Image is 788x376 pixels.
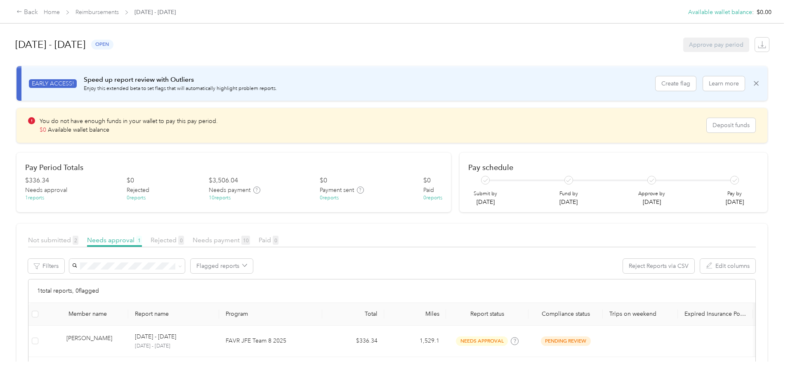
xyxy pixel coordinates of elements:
[40,117,218,125] p: You do not have enough funds in your wallet to pay this pay period.
[320,176,327,186] div: $ 0
[391,310,439,317] div: Miles
[28,279,755,303] div: 1 total reports, 0 flagged
[273,236,278,245] span: 0
[25,176,49,186] div: $ 336.34
[135,343,212,350] p: [DATE] - [DATE]
[456,336,508,346] span: needs approval
[688,8,752,17] button: Available wallet balance
[25,186,67,194] span: Needs approval
[559,198,578,206] p: [DATE]
[468,163,759,172] h2: Pay schedule
[707,118,755,132] button: Deposit funds
[42,303,128,326] th: Member name
[609,310,671,317] p: Trips on weekend
[320,186,354,194] span: Payment sent
[73,236,78,245] span: 2
[209,194,231,202] div: 10 reports
[48,126,109,133] span: Available wallet balance
[226,336,316,345] p: FAVR JFE Team 8 2025
[684,310,746,317] p: Expired Insurance Policy
[535,310,596,317] span: Compliance status
[193,236,250,244] span: Needs payment
[91,40,113,49] span: open
[128,303,219,326] th: Report name
[75,9,119,16] a: Reimbursements
[423,176,431,186] div: $ 0
[423,186,434,194] span: Paid
[28,259,64,273] button: Filters
[66,334,122,348] div: [PERSON_NAME]
[726,198,744,206] p: [DATE]
[703,76,745,91] button: Learn more
[29,79,77,88] span: EARLY ACCESS!
[28,236,78,244] span: Not submitted
[474,198,497,206] p: [DATE]
[25,163,442,172] h2: Pay Period Totals
[40,126,46,133] span: $ 0
[700,259,755,273] button: Edit columns
[127,194,146,202] div: 0 reports
[219,303,322,326] th: Program
[25,194,44,202] div: 1 reports
[329,310,377,317] div: Total
[209,186,250,194] span: Needs payment
[384,326,446,357] td: 1,529.1
[559,190,578,198] p: Fund by
[726,190,744,198] p: Pay by
[84,85,277,92] p: Enjoy this extended beta to set flags that will automatically highlight problem reports.
[136,236,142,245] span: 1
[191,259,253,273] button: Flagged reports
[84,75,277,85] p: Speed up report review with Outliers
[219,326,322,357] td: FAVR JFE Team 8 2025
[474,190,497,198] p: Submit by
[541,336,591,346] span: pending review
[87,236,142,244] span: Needs approval
[322,326,384,357] td: $336.34
[752,8,754,17] span: :
[151,236,184,244] span: Rejected
[134,8,176,17] span: [DATE] - [DATE]
[135,332,176,341] p: [DATE] - [DATE]
[638,190,665,198] p: Approve by
[656,76,696,91] button: Create flag
[209,176,238,186] div: $ 3,506.04
[742,330,788,376] iframe: Everlance-gr Chat Button Frame
[320,194,339,202] div: 0 reports
[259,236,278,244] span: Paid
[127,186,149,194] span: Rejected
[68,310,122,317] div: Member name
[423,194,442,202] div: 0 reports
[453,310,522,317] span: Report status
[241,236,250,245] span: 10
[178,236,184,245] span: 0
[15,35,85,54] h1: [DATE] - [DATE]
[638,198,665,206] p: [DATE]
[757,8,771,17] span: $0.00
[17,7,38,17] div: Back
[127,176,134,186] div: $ 0
[44,9,60,16] a: Home
[623,259,694,273] button: Reject Reports via CSV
